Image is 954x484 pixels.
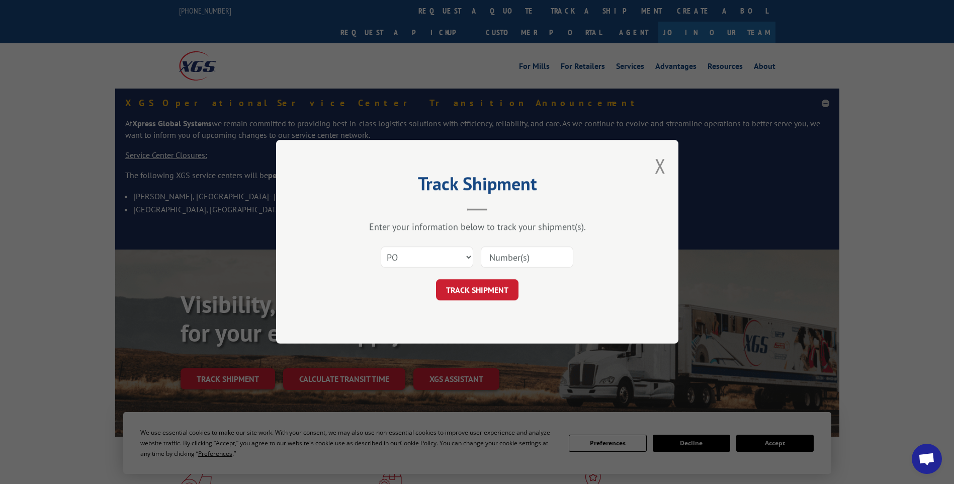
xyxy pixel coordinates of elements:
[436,280,518,301] button: TRACK SHIPMENT
[655,152,666,179] button: Close modal
[326,177,628,196] h2: Track Shipment
[481,247,573,268] input: Number(s)
[912,444,942,474] a: Open chat
[326,221,628,233] div: Enter your information below to track your shipment(s).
